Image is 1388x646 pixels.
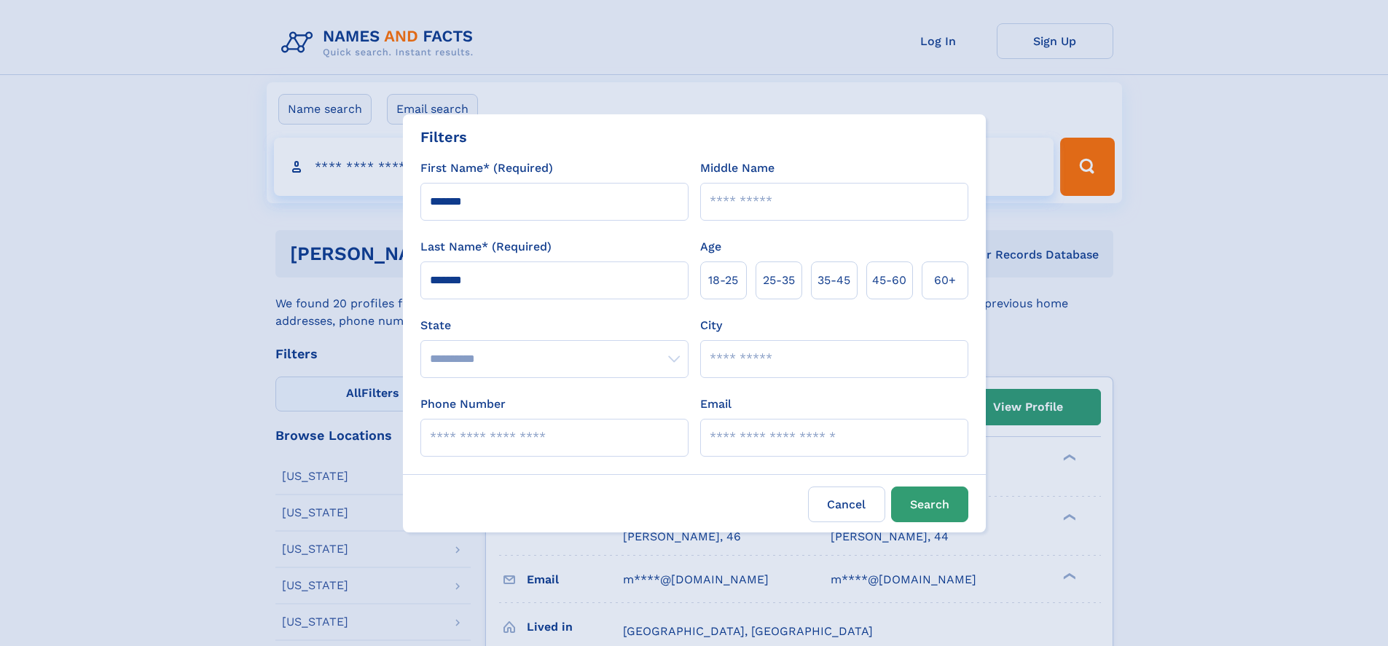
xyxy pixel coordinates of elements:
[708,272,738,289] span: 18‑25
[763,272,795,289] span: 25‑35
[808,487,885,522] label: Cancel
[817,272,850,289] span: 35‑45
[872,272,906,289] span: 45‑60
[420,317,689,334] label: State
[700,395,732,413] label: Email
[891,487,968,522] button: Search
[420,159,553,177] label: First Name* (Required)
[934,272,956,289] span: 60+
[700,159,775,177] label: Middle Name
[700,317,722,334] label: City
[420,395,506,413] label: Phone Number
[700,238,721,256] label: Age
[420,126,467,148] div: Filters
[420,238,552,256] label: Last Name* (Required)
